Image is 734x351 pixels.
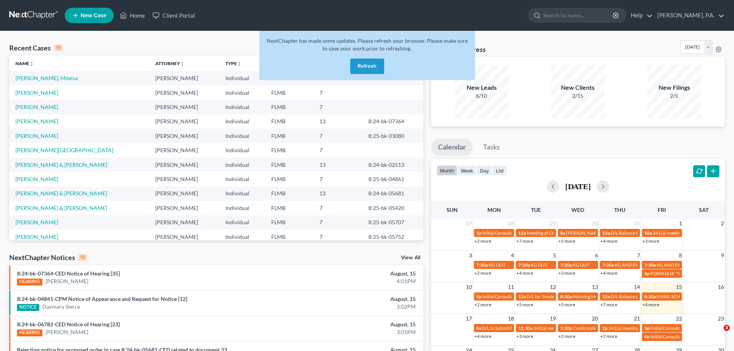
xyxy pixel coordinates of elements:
span: 4 [510,251,515,260]
td: FLMB [265,158,313,172]
button: day [477,165,492,176]
a: Home [116,8,149,22]
span: 10 [465,282,473,292]
span: 30 [591,219,599,228]
a: +4 more [516,270,533,276]
span: 10a [644,230,652,236]
span: KG OUT [573,262,590,268]
td: Individual [219,172,265,186]
span: 3p [476,230,482,236]
span: 1:30p [560,325,572,331]
td: 8:25-bk-05707 [362,215,423,230]
td: [PERSON_NAME] [149,71,219,85]
i: unfold_more [180,62,185,66]
td: [PERSON_NAME] [149,215,219,230]
td: Individual [219,201,265,215]
span: D/L Balance Sign [611,230,644,236]
span: 5 [552,251,557,260]
td: 7 [313,143,362,157]
span: 7:30a [602,262,614,268]
a: +2 more [474,270,491,276]
span: 3p [476,294,482,299]
span: 341(a) meeting for [PERSON_NAME] [608,325,683,331]
button: list [492,165,507,176]
td: FLMB [265,230,313,244]
span: 29 [549,219,557,228]
td: [PERSON_NAME] [149,86,219,100]
span: 22 [675,314,683,323]
a: Attorneyunfold_more [155,60,185,66]
span: 341(a) meeting for [PERSON_NAME] [533,325,608,331]
td: 7 [313,100,362,114]
td: [PERSON_NAME] [149,129,219,143]
td: 8:24-bk-05681 [362,186,423,201]
span: 28 [507,219,515,228]
span: 7:30a [644,262,656,268]
a: +4 more [474,333,491,339]
td: Individual [219,114,265,129]
span: Confirmation hearing for [PERSON_NAME] [573,325,660,331]
td: Individual [219,100,265,114]
td: Individual [219,129,265,143]
a: [PERSON_NAME], P.A. [653,8,724,22]
span: 1 [678,219,683,228]
div: 15 [54,44,63,51]
a: +7 more [516,238,533,244]
td: FLMB [265,86,313,100]
span: 3 [468,251,473,260]
i: unfold_more [237,62,242,66]
td: Individual [219,143,265,157]
input: Search by name... [543,8,614,22]
span: 19 [549,314,557,323]
span: Wed [571,207,584,213]
a: [PERSON_NAME] [45,328,88,336]
td: FLMB [265,172,313,186]
td: [PERSON_NAME] [149,186,219,201]
span: 12a [602,230,610,236]
iframe: Intercom live chat [708,325,726,343]
div: HEARING [17,329,42,336]
a: [PERSON_NAME], Mileisa [15,75,78,81]
a: [PERSON_NAME] [15,118,58,124]
a: +2 more [474,302,491,307]
span: 18 [507,314,515,323]
a: Help [627,8,653,22]
a: Nameunfold_more [15,60,34,66]
a: [PERSON_NAME] [15,176,58,182]
td: FLMB [265,143,313,157]
a: Calendar [431,139,473,156]
div: New Clients [551,83,605,92]
div: 2/5 [647,92,701,100]
a: [PERSON_NAME] & [PERSON_NAME] [15,161,107,168]
td: 13 [313,158,362,172]
td: [PERSON_NAME] [149,230,219,244]
td: 7 [313,86,362,100]
span: 4p [644,334,650,339]
td: 13 [313,186,362,201]
a: [PERSON_NAME] [15,233,58,240]
td: Individual [219,158,265,172]
span: 8 [678,251,683,260]
span: Mon [487,207,501,213]
td: [PERSON_NAME] [149,158,219,172]
a: +5 more [558,238,575,244]
div: New Leads [455,83,509,92]
span: 20 [591,314,599,323]
span: Thu [614,207,625,213]
div: Recent Cases [9,43,63,52]
span: 23 [717,314,725,323]
a: +4 more [600,238,617,244]
td: Individual [219,230,265,244]
a: +2 more [558,333,575,339]
span: Sat [699,207,709,213]
span: 2p [602,325,608,331]
td: FLMB [265,114,313,129]
td: 7 [313,129,362,143]
a: Typeunfold_more [225,60,242,66]
td: [PERSON_NAME] [149,114,219,129]
td: FLMB [265,129,313,143]
a: +5 more [516,302,533,307]
a: Client Portal [149,8,199,22]
div: NextChapter Notices [9,253,87,262]
a: [PERSON_NAME] & [PERSON_NAME] [15,190,107,196]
